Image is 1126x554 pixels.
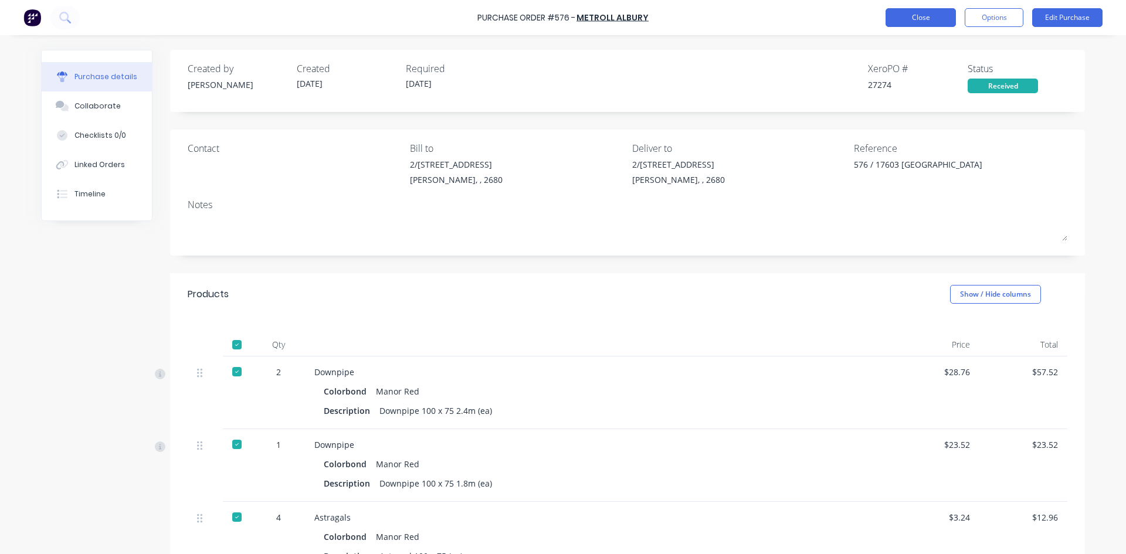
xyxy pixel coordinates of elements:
div: 2/[STREET_ADDRESS] [410,158,503,171]
div: Purchase Order #576 - [477,12,575,24]
div: Downpipe [314,439,882,451]
div: Colorbond [324,528,371,545]
div: Manor Red [376,383,419,400]
a: Metroll Albury [576,12,649,23]
div: Purchase details [74,72,137,82]
div: Manor Red [376,528,419,545]
button: Options [965,8,1023,27]
div: Created [297,62,396,76]
div: 4 [262,511,296,524]
div: Products [188,287,229,301]
div: Reference [854,141,1067,155]
button: Linked Orders [42,150,152,179]
div: Total [979,333,1067,356]
div: Downpipe 100 x 75 1.8m (ea) [379,475,492,492]
div: $57.52 [989,366,1058,378]
div: Checklists 0/0 [74,130,126,141]
button: Checklists 0/0 [42,121,152,150]
div: [PERSON_NAME], , 2680 [410,174,503,186]
div: $23.52 [989,439,1058,451]
div: Created by [188,62,287,76]
div: Linked Orders [74,159,125,170]
button: Purchase details [42,62,152,91]
div: Notes [188,198,1067,212]
div: [PERSON_NAME] [188,79,287,91]
div: Astragals [314,511,882,524]
div: Manor Red [376,456,419,473]
div: $3.24 [901,511,970,524]
img: Factory [23,9,41,26]
div: $12.96 [989,511,1058,524]
div: Downpipe [314,366,882,378]
div: 1 [262,439,296,451]
div: Status [968,62,1067,76]
div: 2/[STREET_ADDRESS] [632,158,725,171]
div: Timeline [74,189,106,199]
button: Edit Purchase [1032,8,1103,27]
div: Xero PO # [868,62,968,76]
div: Deliver to [632,141,846,155]
div: Bill to [410,141,623,155]
div: 2 [262,366,296,378]
div: Description [324,475,379,492]
button: Show / Hide columns [950,285,1041,304]
div: [PERSON_NAME], , 2680 [632,174,725,186]
div: Received [968,79,1038,93]
button: Collaborate [42,91,152,121]
div: Contact [188,141,401,155]
button: Timeline [42,179,152,209]
textarea: 576 / 17603 [GEOGRAPHIC_DATA] [854,158,1000,185]
div: $23.52 [901,439,970,451]
div: Description [324,402,379,419]
div: Colorbond [324,383,371,400]
div: Price [891,333,979,356]
div: $28.76 [901,366,970,378]
div: Collaborate [74,101,121,111]
div: Colorbond [324,456,371,473]
button: Close [886,8,956,27]
div: Downpipe 100 x 75 2.4m (ea) [379,402,492,419]
div: Required [406,62,506,76]
div: 27274 [868,79,968,91]
div: Qty [252,333,305,356]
